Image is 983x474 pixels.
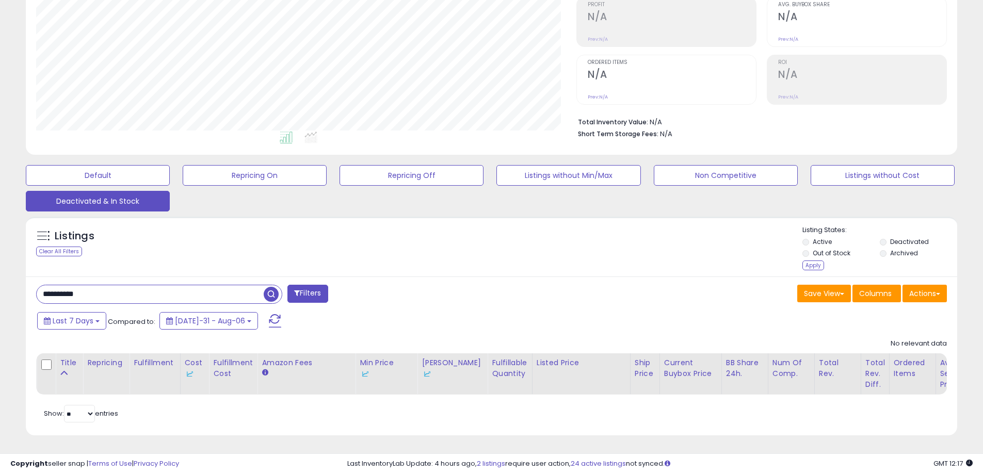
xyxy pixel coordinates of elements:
[778,69,946,83] h2: N/A
[811,165,955,186] button: Listings without Cost
[797,285,851,302] button: Save View
[778,11,946,25] h2: N/A
[262,357,351,368] div: Amazon Fees
[496,165,640,186] button: Listings without Min/Max
[26,165,170,186] button: Default
[492,357,527,379] div: Fulfillable Quantity
[778,2,946,8] span: Avg. Buybox Share
[772,357,810,379] div: Num of Comp.
[159,312,258,330] button: [DATE]-31 - Aug-06
[588,69,756,83] h2: N/A
[813,237,832,246] label: Active
[588,11,756,25] h2: N/A
[588,36,608,42] small: Prev: N/A
[185,369,195,379] img: InventoryLab Logo
[635,357,655,379] div: Ship Price
[778,94,798,100] small: Prev: N/A
[802,260,824,270] div: Apply
[537,357,626,368] div: Listed Price
[53,316,93,326] span: Last 7 Days
[890,249,918,257] label: Archived
[87,357,125,368] div: Repricing
[360,368,413,379] div: Some or all of the values in this column are provided from Inventory Lab.
[819,357,857,379] div: Total Rev.
[865,357,885,390] div: Total Rev. Diff.
[588,60,756,66] span: Ordered Items
[859,288,892,299] span: Columns
[894,357,931,379] div: Ordered Items
[108,317,155,326] span: Compared to:
[813,249,850,257] label: Out of Stock
[477,459,505,468] a: 2 listings
[660,129,672,139] span: N/A
[134,357,175,368] div: Fulfillment
[903,285,947,302] button: Actions
[185,357,205,379] div: Cost
[802,225,957,235] p: Listing States:
[10,459,179,469] div: seller snap | |
[10,459,48,468] strong: Copyright
[360,357,413,379] div: Min Price
[347,459,973,469] div: Last InventoryLab Update: 4 hours ago, require user action, not synced.
[933,459,973,468] span: 2025-08-14 12:17 GMT
[262,368,268,378] small: Amazon Fees.
[890,237,929,246] label: Deactivated
[134,459,179,468] a: Privacy Policy
[422,357,483,379] div: [PERSON_NAME]
[571,459,626,468] a: 24 active listings
[183,165,327,186] button: Repricing On
[37,312,106,330] button: Last 7 Days
[175,316,245,326] span: [DATE]-31 - Aug-06
[664,357,717,379] div: Current Buybox Price
[287,285,328,303] button: Filters
[726,357,764,379] div: BB Share 24h.
[36,247,82,256] div: Clear All Filters
[940,357,978,390] div: Avg Selling Price
[422,368,483,379] div: Some or all of the values in this column are provided from Inventory Lab.
[654,165,798,186] button: Non Competitive
[778,60,946,66] span: ROI
[588,2,756,8] span: Profit
[578,129,658,138] b: Short Term Storage Fees:
[778,36,798,42] small: Prev: N/A
[852,285,901,302] button: Columns
[26,191,170,211] button: Deactivated & In Stock
[185,368,205,379] div: Some or all of the values in this column are provided from Inventory Lab.
[60,357,78,368] div: Title
[422,369,432,379] img: InventoryLab Logo
[340,165,484,186] button: Repricing Off
[55,229,94,243] h5: Listings
[578,115,939,127] li: N/A
[360,369,370,379] img: InventoryLab Logo
[44,408,118,418] span: Show: entries
[891,339,947,349] div: No relevant data
[213,357,253,379] div: Fulfillment Cost
[88,459,132,468] a: Terms of Use
[588,94,608,100] small: Prev: N/A
[578,118,648,126] b: Total Inventory Value:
